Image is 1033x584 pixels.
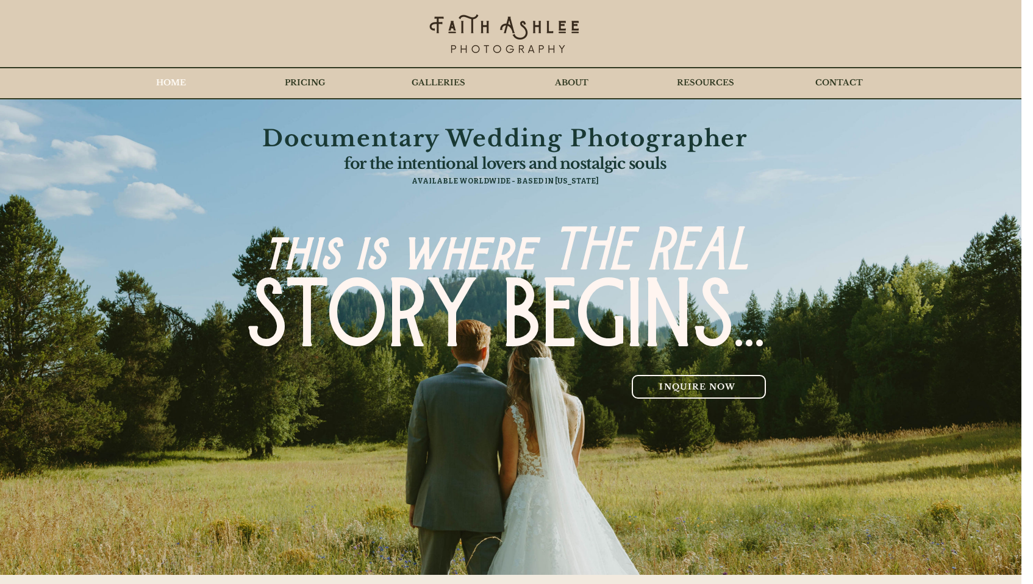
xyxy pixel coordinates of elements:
[412,177,599,185] span: AVAILABLE WORLDWIDE - BASED IN [US_STATE]
[505,68,638,98] a: ABOUT
[893,544,1033,584] iframe: Wix Chat
[406,68,471,98] p: GALLERIES
[809,68,869,98] p: CONTACT
[263,220,748,289] span: this is where THE REAL
[262,124,748,152] span: Documentary Wedding Photographer
[238,68,371,98] div: PRICING
[344,154,667,173] span: for the intentional lovers and nostalgic souls
[371,68,505,98] a: GALLERIES
[659,382,735,392] span: INQUIRE NOW
[428,12,581,58] img: Faith's Logo Black_edited_edited.png
[772,68,906,98] a: CONTACT
[671,68,740,98] p: RESOURCES
[104,68,238,98] a: HOME
[638,68,772,98] a: RESOURCES
[150,68,192,98] p: HOME
[549,68,595,98] p: ABOUT
[632,375,766,399] a: INQUIRE NOW
[246,268,765,378] span: STORY BEGINS...
[104,68,906,98] nav: Site
[279,68,331,98] p: PRICING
